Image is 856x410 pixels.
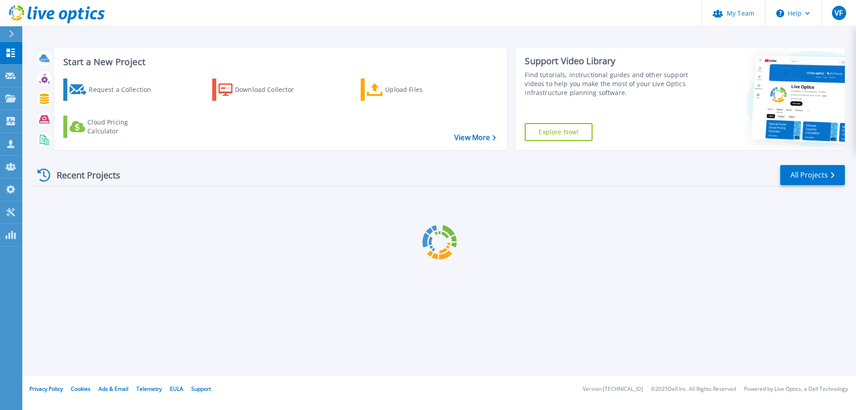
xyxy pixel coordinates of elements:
a: Support [191,385,211,393]
div: Download Collector [235,81,306,99]
div: Find tutorials, instructional guides and other support videos to help you make the most of your L... [525,70,692,97]
div: Cloud Pricing Calculator [87,118,159,136]
a: View More [454,133,496,142]
li: © 2025 Dell Inc. All Rights Reserved [651,386,736,392]
a: Download Collector [212,79,312,101]
a: Request a Collection [63,79,163,101]
a: All Projects [780,165,845,185]
span: VF [835,9,843,17]
a: Explore Now! [525,123,593,141]
li: Version: [TECHNICAL_ID] [583,386,643,392]
a: Cookies [71,385,91,393]
div: Request a Collection [89,81,160,99]
div: Support Video Library [525,55,692,67]
div: Recent Projects [34,164,132,186]
a: Telemetry [136,385,162,393]
a: Ads & Email [99,385,128,393]
a: Upload Files [361,79,460,101]
a: Privacy Policy [29,385,63,393]
a: Cloud Pricing Calculator [63,116,163,138]
li: Powered by Live Optics, a Dell Technology [744,386,848,392]
a: EULA [170,385,183,393]
div: Upload Files [385,81,457,99]
h3: Start a New Project [63,57,496,67]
